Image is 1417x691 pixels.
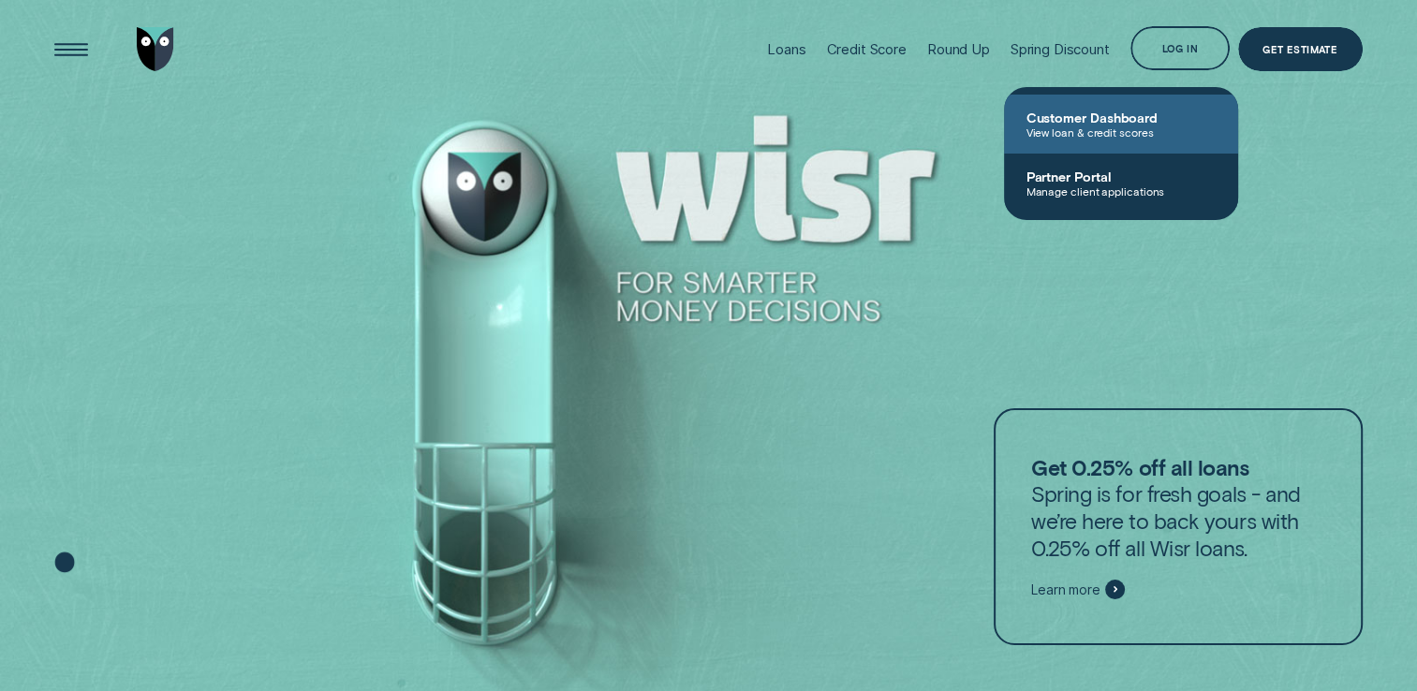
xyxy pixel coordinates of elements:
div: Spring Discount [1011,40,1110,58]
a: Get Estimate [1238,27,1363,72]
div: Credit Score [827,40,907,58]
a: Customer DashboardView loan & credit scores [1004,95,1238,154]
p: Spring is for fresh goals - and we’re here to back yours with 0.25% off all Wisr loans. [1031,454,1325,562]
img: Wisr [137,27,174,72]
strong: Get 0.25% off all loans [1031,454,1248,480]
a: Partner PortalManage client applications [1004,154,1238,213]
span: Learn more [1031,581,1100,598]
span: Customer Dashboard [1026,110,1216,125]
a: Get 0.25% off all loansSpring is for fresh goals - and we’re here to back yours with 0.25% off al... [994,408,1362,645]
span: View loan & credit scores [1026,125,1216,139]
span: Partner Portal [1026,169,1216,184]
button: Open Menu [49,27,94,72]
span: Manage client applications [1026,184,1216,198]
button: Log in [1130,26,1230,71]
div: Round Up [927,40,990,58]
div: Loans [767,40,805,58]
